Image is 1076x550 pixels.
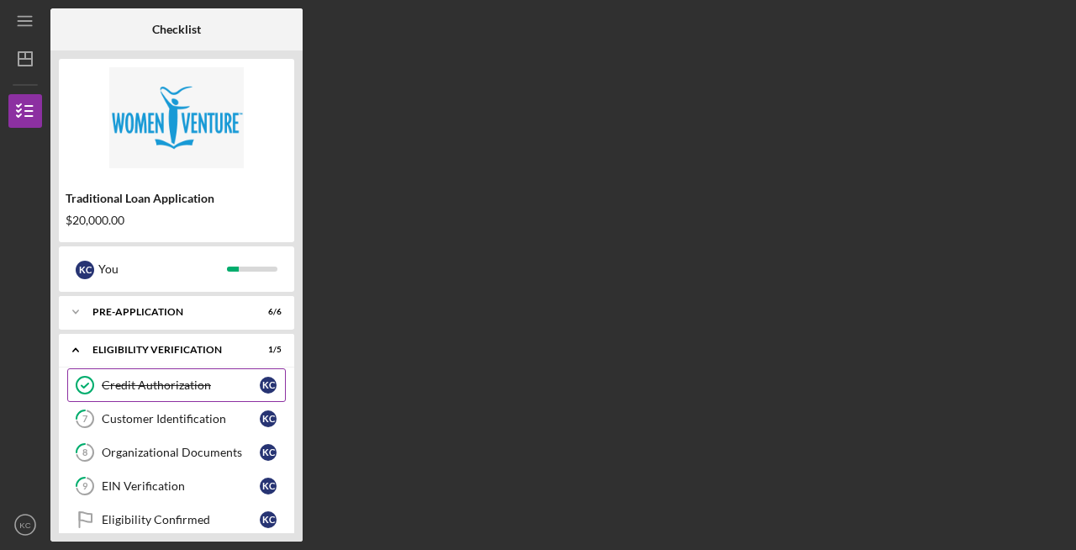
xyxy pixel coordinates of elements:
button: KC [8,508,42,542]
img: Product logo [59,67,294,168]
a: 7Customer IdentificationKC [67,402,286,436]
div: Credit Authorization [102,378,260,392]
tspan: 8 [82,447,87,458]
div: Organizational Documents [102,446,260,459]
div: You [98,255,227,283]
div: Eligibility Confirmed [102,513,260,526]
div: K C [260,410,277,427]
div: K C [76,261,94,279]
div: EIN Verification [102,479,260,493]
div: Eligibility Verification [92,345,240,355]
a: 8Organizational DocumentsKC [67,436,286,469]
div: Customer Identification [102,412,260,426]
div: K C [260,478,277,494]
b: Checklist [152,23,201,36]
tspan: 9 [82,481,88,492]
a: Eligibility ConfirmedKC [67,503,286,537]
div: 6 / 6 [251,307,282,317]
div: K C [260,377,277,394]
text: KC [19,521,30,530]
div: Pre-Application [92,307,240,317]
a: Credit AuthorizationKC [67,368,286,402]
div: $20,000.00 [66,214,287,227]
div: K C [260,444,277,461]
div: Traditional Loan Application [66,192,287,205]
tspan: 7 [82,414,88,425]
a: 9EIN VerificationKC [67,469,286,503]
div: 1 / 5 [251,345,282,355]
div: K C [260,511,277,528]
